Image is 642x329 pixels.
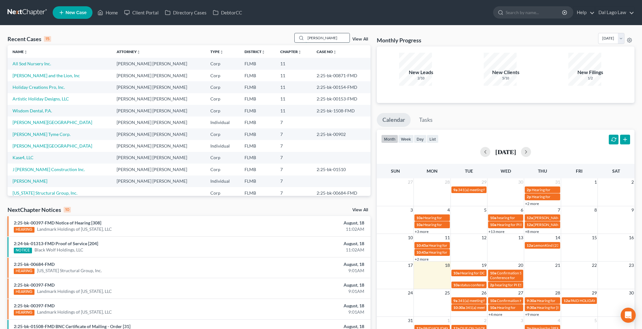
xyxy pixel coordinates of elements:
[631,178,634,186] span: 2
[37,309,112,315] a: Landmark Holdings of [US_STATE], LLC
[407,234,413,241] span: 10
[13,167,85,172] a: J [PERSON_NAME] Construction Inc.
[66,10,87,15] span: New Case
[312,81,371,93] td: 2:25-bk-00154-FMD
[574,7,595,18] a: Help
[612,168,620,174] span: Sat
[595,7,634,18] a: Dal Lago Law
[121,7,162,18] a: Client Portal
[275,164,312,175] td: 7
[453,187,457,192] span: 9a
[483,317,487,324] span: 2
[490,271,530,280] span: Confirmation Status Conference for
[275,93,312,105] td: 11
[413,113,438,127] a: Tasks
[13,143,92,148] a: [PERSON_NAME][GEOGRAPHIC_DATA]
[14,289,34,295] div: HEARING
[591,234,597,241] span: 15
[261,50,265,54] i: unfold_more
[239,116,275,128] td: FLMB
[483,206,487,214] span: 5
[14,324,130,329] a: 2:25-bk-01508-FMD BNC Certificate of Mailing - Order [31]
[205,116,239,128] td: Individual
[252,288,364,294] div: 9:01AM
[205,58,239,69] td: Corp
[239,81,275,93] td: FLMB
[13,120,92,125] a: [PERSON_NAME][GEOGRAPHIC_DATA]
[112,164,205,175] td: [PERSON_NAME] [PERSON_NAME]
[628,289,634,297] span: 30
[239,164,275,175] td: FLMB
[527,215,533,220] span: 12a
[8,35,51,43] div: Recent Cases
[13,49,28,54] a: Nameunfold_more
[112,140,205,152] td: [PERSON_NAME] [PERSON_NAME]
[444,289,450,297] span: 25
[557,206,561,214] span: 7
[416,250,428,255] span: 10:45a
[527,194,531,199] span: 2p
[306,33,350,42] input: Search by name...
[427,135,439,143] button: list
[205,70,239,81] td: Corp
[594,178,597,186] span: 1
[14,303,55,308] a: 2:25-bk-00397-FMD
[14,268,34,274] div: HEARING
[564,298,570,303] span: 12a
[205,128,239,140] td: Corp
[534,222,634,227] span: [PERSON_NAME] (24CA2283) Deadline // Final Status Report
[398,135,414,143] button: week
[210,49,224,54] a: Typeunfold_more
[527,222,533,227] span: 12a
[298,50,302,54] i: unfold_more
[112,93,205,105] td: [PERSON_NAME] [PERSON_NAME]
[112,81,205,93] td: [PERSON_NAME] [PERSON_NAME]
[14,220,101,225] a: 2:25-bk-00397-FMD Notice of Hearing [308]
[416,222,423,227] span: 10a
[205,175,239,187] td: Individual
[205,93,239,105] td: Corp
[13,178,47,184] a: [PERSON_NAME]
[8,206,71,213] div: NextChapter Notices
[415,229,429,234] a: +3 more
[628,234,634,241] span: 16
[220,50,224,54] i: unfold_more
[205,140,239,152] td: Individual
[239,70,275,81] td: FLMB
[377,36,421,44] h3: Monthly Progress
[239,152,275,164] td: FLMB
[488,312,502,317] a: +4 more
[576,168,582,174] span: Fri
[427,168,438,174] span: Mon
[252,261,364,267] div: August, 18
[94,7,121,18] a: Home
[112,116,205,128] td: [PERSON_NAME] [PERSON_NAME]
[453,298,457,303] span: 9a
[591,289,597,297] span: 29
[13,61,51,66] a: All Sod Nursery Inc.
[112,175,205,187] td: [PERSON_NAME] [PERSON_NAME]
[495,148,516,155] h2: [DATE]
[591,262,597,269] span: 22
[333,50,337,54] i: unfold_more
[14,282,55,288] a: 2:25-bk-00397-FMD
[37,226,112,232] a: Landmark Holdings of [US_STATE], LLC
[594,206,597,214] span: 8
[490,215,496,220] span: 10a
[458,187,488,192] span: 341(a) meeting for
[444,178,450,186] span: 28
[447,317,450,324] span: 1
[527,298,536,303] span: 9:30a
[407,262,413,269] span: 17
[112,152,205,164] td: [PERSON_NAME] [PERSON_NAME]
[537,298,555,303] span: Hearing for
[568,69,612,76] div: New Filings
[64,207,71,213] div: 10
[571,298,629,303] span: PAID HOLIDAY - Day before [DATE]
[555,262,561,269] span: 21
[497,305,516,310] span: Hearing for
[252,226,364,232] div: 11:02AM
[239,105,275,116] td: FLMB
[312,70,371,81] td: 2:25-bk-00871-FMD
[239,58,275,69] td: FLMB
